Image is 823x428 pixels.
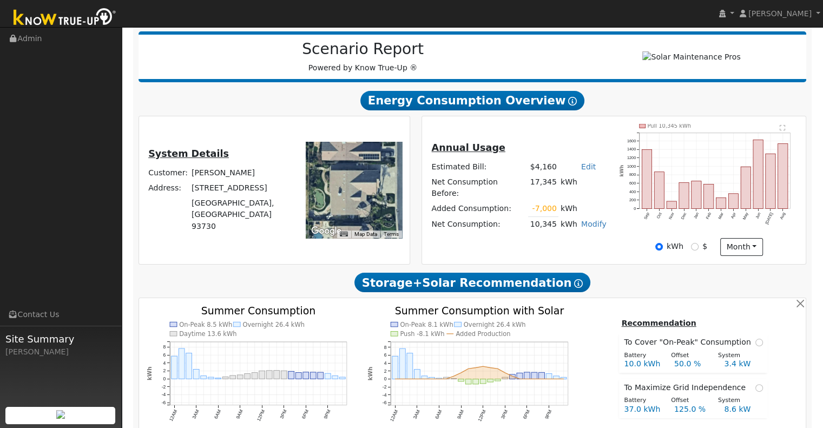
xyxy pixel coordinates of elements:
circle: onclick="" [511,375,513,377]
img: Google [308,224,344,238]
text: 600 [629,181,636,186]
text: 12PM [256,409,266,422]
text: 2 [163,368,166,373]
rect: onclick="" [407,353,413,379]
text: 3PM [500,409,509,419]
rect: onclick="" [728,194,738,209]
text: -2 [383,384,387,390]
rect: onclick="" [642,149,651,208]
text: 1000 [627,164,636,169]
text: Daytime 13.6 kWh [179,330,236,338]
a: Terms (opens in new tab) [384,231,399,237]
img: Solar Maintenance Pros [642,51,740,63]
rect: onclick="" [193,370,199,379]
text: Overnight 26.4 kWh [242,321,305,328]
img: Know True-Up [8,6,122,30]
text: Feb [705,212,712,220]
text: 12AM [168,409,178,422]
td: kWh [558,175,608,201]
u: Annual Usage [431,142,505,153]
circle: onclick="" [401,378,403,380]
td: $4,160 [528,159,558,174]
text: 1600 [627,139,636,143]
text: 6PM [301,409,310,419]
text: [DATE] [765,212,774,225]
rect: onclick="" [502,377,508,379]
button: Map Data [354,231,377,238]
rect: onclick="" [692,181,701,209]
rect: onclick="" [704,185,714,209]
text: 8 [384,344,387,350]
button: month [720,238,763,256]
i: Show Help [568,97,577,106]
rect: onclick="" [778,143,788,208]
a: Open this area in Google Maps (opens a new window) [308,224,344,238]
text: 9PM [322,409,332,419]
circle: onclick="" [555,378,557,380]
text: 6AM [213,409,222,419]
text: On-Peak 8.1 kWh [400,321,453,328]
rect: onclick="" [495,379,501,381]
rect: onclick="" [400,348,406,379]
u: System Details [148,148,229,159]
rect: onclick="" [458,379,464,381]
circle: onclick="" [534,378,535,380]
label: $ [702,241,707,252]
rect: onclick="" [667,201,676,209]
text: 1200 [627,155,636,160]
circle: onclick="" [438,378,440,380]
rect: onclick="" [295,373,301,379]
rect: onclick="" [561,377,567,379]
td: 17,345 [528,175,558,201]
h2: Scenario Report [149,40,576,58]
circle: onclick="" [394,378,396,380]
circle: onclick="" [519,378,521,379]
span: To Cover "On-Peak" Consumption [624,337,755,348]
div: 50.0 % [668,358,718,370]
div: 3.4 kW [719,358,768,370]
text: Pull 10,345 kWh [648,123,692,129]
td: 10,345 [528,216,558,232]
text: Overnight 26.4 kWh [464,321,526,328]
rect: onclick="" [288,371,294,379]
text: kWh [367,367,373,381]
text: 9AM [456,409,465,419]
input: kWh [655,243,663,251]
div: Offset [666,396,713,405]
rect: onclick="" [753,140,763,208]
rect: onclick="" [654,172,664,209]
rect: onclick="" [531,372,537,379]
text: 6AM [434,409,443,419]
text: -2 [161,384,166,390]
span: Site Summary [5,332,116,346]
text: -4 [383,392,387,397]
text: 800 [629,172,636,177]
text: Apr [730,212,737,220]
rect: onclick="" [303,372,309,379]
rect: onclick="" [171,356,177,379]
rect: onclick="" [392,356,398,379]
div: 37.0 kWh [618,404,668,415]
rect: onclick="" [414,370,420,379]
rect: onclick="" [509,374,515,379]
div: [PERSON_NAME] [5,346,116,358]
text: 3PM [279,409,288,419]
span: [PERSON_NAME] [748,9,812,18]
text: 9PM [544,409,553,419]
span: Storage+Solar Recommendation [354,273,590,292]
rect: onclick="" [766,154,775,208]
span: Energy Consumption Overview [360,91,584,110]
circle: onclick="" [453,375,455,377]
text: kWh [620,165,625,177]
circle: onclick="" [475,367,476,368]
text: Summer Consumption [201,305,315,317]
circle: onclick="" [468,368,469,370]
rect: onclick="" [274,371,280,379]
text: Sep [643,212,650,220]
rect: onclick="" [208,377,214,379]
rect: onclick="" [553,376,559,379]
td: [PERSON_NAME] [190,165,291,180]
rect: onclick="" [179,348,185,379]
text: 200 [629,197,636,202]
td: kWh [558,201,579,217]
